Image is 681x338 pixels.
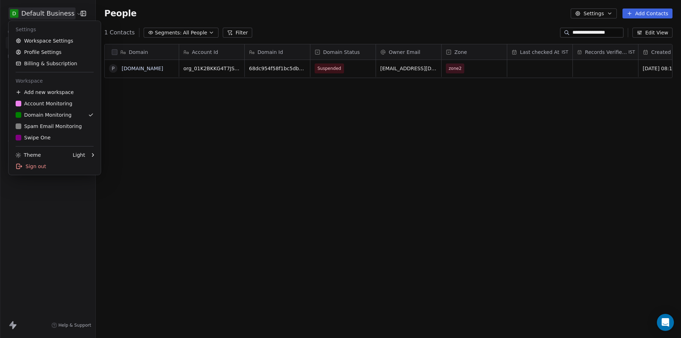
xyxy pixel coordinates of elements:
div: Sign out [11,161,98,172]
div: Light [73,151,85,159]
div: Workspace [11,75,98,87]
div: Add new workspace [11,87,98,98]
a: Workspace Settings [11,35,98,46]
div: Spam Email Monitoring [16,123,82,130]
div: Theme [16,151,41,159]
div: Domain Monitoring [16,111,72,118]
a: Billing & Subscription [11,58,98,69]
div: Account Monitoring [16,100,72,107]
a: Profile Settings [11,46,98,58]
div: Swipe One [16,134,51,141]
div: Settings [11,24,98,35]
